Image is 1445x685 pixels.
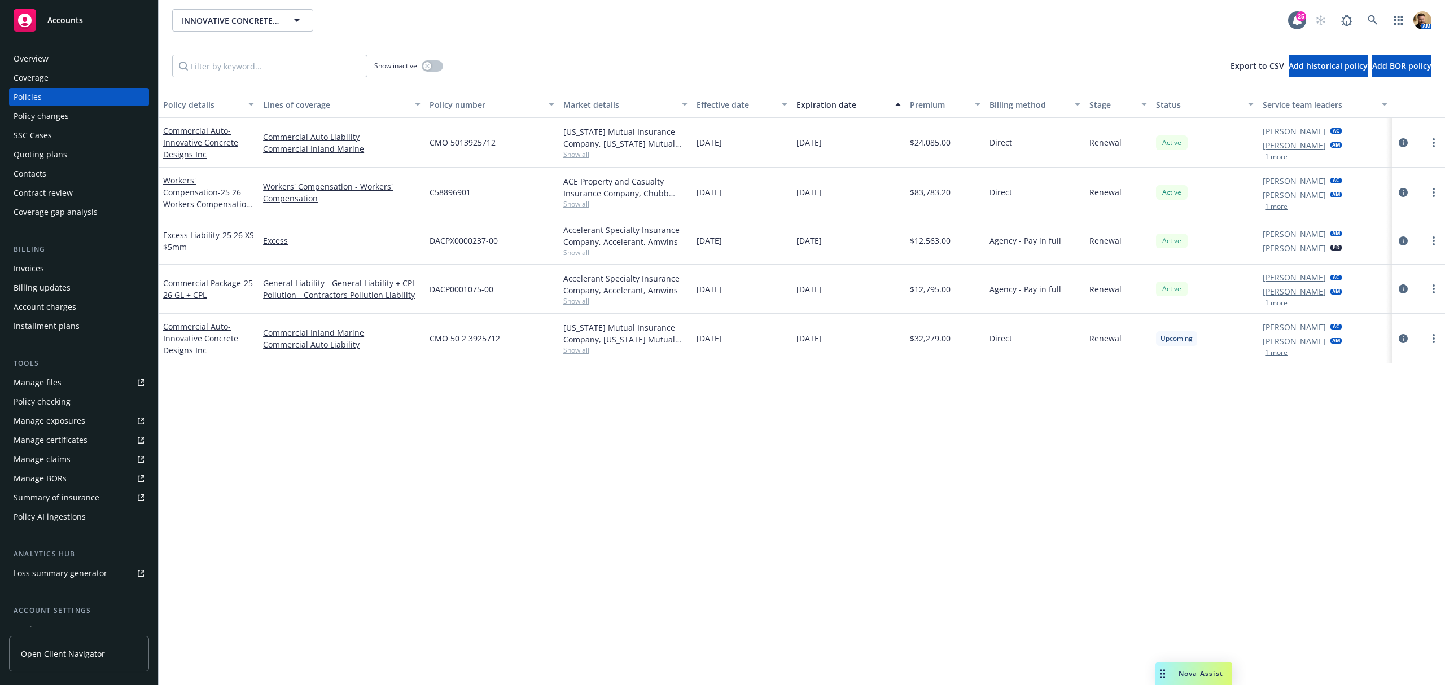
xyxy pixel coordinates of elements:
[910,332,951,344] span: $32,279.00
[14,146,67,164] div: Quoting plans
[1289,60,1368,71] span: Add historical policy
[563,175,688,199] div: ACE Property and Casualty Insurance Company, Chubb Group, [PERSON_NAME] Business Services, Inc. (...
[697,99,775,111] div: Effective date
[14,298,76,316] div: Account charges
[263,277,421,289] a: General Liability - General Liability + CPL
[989,186,1012,198] span: Direct
[9,260,149,278] a: Invoices
[430,99,541,111] div: Policy number
[9,184,149,202] a: Contract review
[1427,136,1440,150] a: more
[1089,186,1122,198] span: Renewal
[14,88,42,106] div: Policies
[697,186,722,198] span: [DATE]
[9,165,149,183] a: Contacts
[1161,236,1183,246] span: Active
[425,91,558,118] button: Policy number
[1396,186,1410,199] a: circleInformation
[163,278,253,300] span: - 25 26 GL + CPL
[263,339,421,350] a: Commercial Auto Liability
[1263,271,1326,283] a: [PERSON_NAME]
[1372,55,1431,77] button: Add BOR policy
[692,91,792,118] button: Effective date
[989,332,1012,344] span: Direct
[563,199,688,209] span: Show all
[1396,332,1410,345] a: circleInformation
[1265,203,1288,210] button: 1 more
[1161,333,1193,344] span: Upcoming
[9,412,149,430] span: Manage exposures
[14,621,62,639] div: Service team
[1161,187,1183,197] span: Active
[14,107,69,125] div: Policy changes
[563,273,688,296] div: Accelerant Specialty Insurance Company, Accelerant, Amwins
[1089,235,1122,247] span: Renewal
[1265,349,1288,356] button: 1 more
[9,5,149,36] a: Accounts
[1231,60,1284,71] span: Export to CSV
[47,16,83,25] span: Accounts
[21,648,105,660] span: Open Client Navigator
[563,296,688,306] span: Show all
[14,564,107,582] div: Loss summary generator
[792,91,905,118] button: Expiration date
[910,99,969,111] div: Premium
[14,393,71,411] div: Policy checking
[1263,139,1326,151] a: [PERSON_NAME]
[374,61,417,71] span: Show inactive
[1427,282,1440,296] a: more
[9,450,149,468] a: Manage claims
[9,88,149,106] a: Policies
[1289,55,1368,77] button: Add historical policy
[697,235,722,247] span: [DATE]
[1263,321,1326,333] a: [PERSON_NAME]
[563,345,688,355] span: Show all
[14,50,49,68] div: Overview
[263,181,421,204] a: Workers' Compensation - Workers' Compensation
[163,99,242,111] div: Policy details
[163,125,238,160] a: Commercial Auto
[563,99,675,111] div: Market details
[1263,286,1326,297] a: [PERSON_NAME]
[989,137,1012,148] span: Direct
[163,125,238,160] span: - Innovative Concrete Designs Inc
[9,126,149,144] a: SSC Cases
[1089,137,1122,148] span: Renewal
[263,131,421,143] a: Commercial Auto Liability
[1263,175,1326,187] a: [PERSON_NAME]
[163,278,253,300] a: Commercial Package
[430,283,493,295] span: DACP0001075-00
[263,289,421,301] a: Pollution - Contractors Pollution Liability
[9,393,149,411] a: Policy checking
[1263,189,1326,201] a: [PERSON_NAME]
[430,332,500,344] span: CMO 50 2 3925712
[796,332,822,344] span: [DATE]
[1155,662,1232,685] button: Nova Assist
[1263,125,1326,137] a: [PERSON_NAME]
[1263,335,1326,347] a: [PERSON_NAME]
[1310,9,1332,32] a: Start snowing
[430,186,471,198] span: C58896901
[1427,234,1440,248] a: more
[1155,662,1170,685] div: Drag to move
[9,279,149,297] a: Billing updates
[796,186,822,198] span: [DATE]
[1231,55,1284,77] button: Export to CSV
[1161,284,1183,294] span: Active
[182,15,279,27] span: INNOVATIVE CONCRETE DESIGNS INC
[263,235,421,247] a: Excess
[1263,228,1326,240] a: [PERSON_NAME]
[910,235,951,247] span: $12,563.00
[563,126,688,150] div: [US_STATE] Mutual Insurance Company, [US_STATE] Mutual Insurance
[172,9,313,32] button: INNOVATIVE CONCRETE DESIGNS INC
[1161,138,1183,148] span: Active
[163,321,238,355] a: Commercial Auto
[905,91,986,118] button: Premium
[1413,11,1431,29] img: photo
[1263,242,1326,254] a: [PERSON_NAME]
[9,298,149,316] a: Account charges
[14,184,73,202] div: Contract review
[1258,91,1391,118] button: Service team leaders
[14,165,46,183] div: Contacts
[9,508,149,526] a: Policy AI ingestions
